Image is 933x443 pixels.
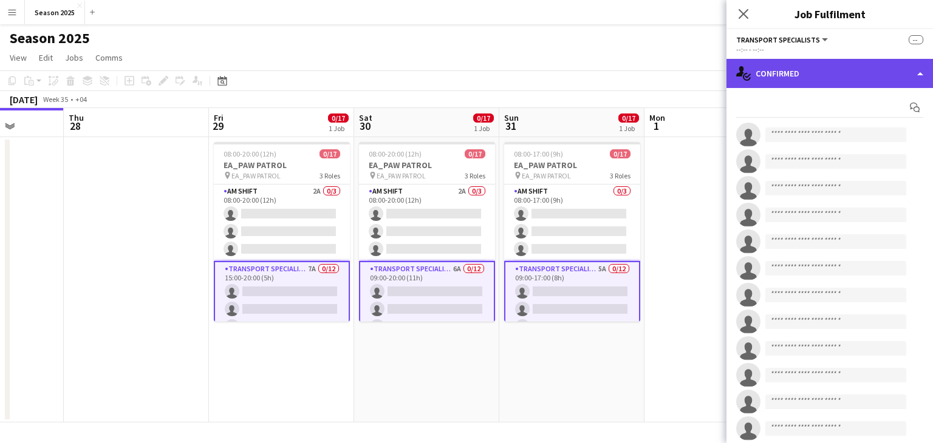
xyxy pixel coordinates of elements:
[25,1,85,24] button: Season 2025
[69,112,84,123] span: Thu
[65,52,83,63] span: Jobs
[377,171,426,180] span: EA_PAW PATROL
[610,149,631,158] span: 0/17
[320,171,340,180] span: 3 Roles
[10,93,38,106] div: [DATE]
[504,184,640,261] app-card-role: AM SHIFT0/308:00-17:00 (9h)
[39,52,53,63] span: Edit
[619,124,638,133] div: 1 Job
[95,52,123,63] span: Comms
[726,6,933,22] h3: Job Fulfilment
[224,149,276,158] span: 08:00-20:00 (12h)
[369,149,422,158] span: 08:00-20:00 (12h)
[473,113,494,123] span: 0/17
[34,50,58,66] a: Edit
[465,149,485,158] span: 0/17
[736,35,820,44] span: Transport Specialists
[502,119,519,133] span: 31
[514,149,563,158] span: 08:00-17:00 (9h)
[359,160,495,171] h3: EA_PAW PATROL
[212,119,224,133] span: 29
[909,35,923,44] span: --
[231,171,281,180] span: EA_PAW PATROL
[465,171,485,180] span: 3 Roles
[357,119,372,133] span: 30
[359,112,372,123] span: Sat
[214,184,350,261] app-card-role: AM SHIFT2A0/308:00-20:00 (12h)
[504,142,640,322] app-job-card: 08:00-17:00 (9h)0/17EA_PAW PATROL EA_PAW PATROL3 RolesAM SHIFT0/308:00-17:00 (9h) Transport Speci...
[91,50,128,66] a: Comms
[10,52,27,63] span: View
[736,35,830,44] button: Transport Specialists
[5,50,32,66] a: View
[736,45,923,54] div: --:-- - --:--
[359,142,495,322] app-job-card: 08:00-20:00 (12h)0/17EA_PAW PATROL EA_PAW PATROL3 RolesAM SHIFT2A0/308:00-20:00 (12h) Transport S...
[359,184,495,261] app-card-role: AM SHIFT2A0/308:00-20:00 (12h)
[329,124,348,133] div: 1 Job
[648,119,665,133] span: 1
[504,112,519,123] span: Sun
[474,124,493,133] div: 1 Job
[610,171,631,180] span: 3 Roles
[214,112,224,123] span: Fri
[67,119,84,133] span: 28
[40,95,70,104] span: Week 35
[10,29,90,47] h1: Season 2025
[75,95,87,104] div: +04
[504,160,640,171] h3: EA_PAW PATROL
[320,149,340,158] span: 0/17
[60,50,88,66] a: Jobs
[214,160,350,171] h3: EA_PAW PATROL
[214,142,350,322] app-job-card: 08:00-20:00 (12h)0/17EA_PAW PATROL EA_PAW PATROL3 RolesAM SHIFT2A0/308:00-20:00 (12h) Transport S...
[649,112,665,123] span: Mon
[328,113,349,123] span: 0/17
[726,59,933,88] div: Confirmed
[522,171,571,180] span: EA_PAW PATROL
[618,113,639,123] span: 0/17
